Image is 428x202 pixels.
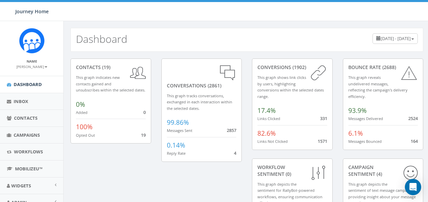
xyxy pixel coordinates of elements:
[348,129,363,138] span: 6.1%
[16,64,47,69] small: [PERSON_NAME]
[257,129,276,138] span: 82.6%
[76,64,146,71] div: contacts
[348,75,408,99] small: This graph reveals undelivered messages, reflecting the campaign's delivery efficiency.
[257,75,324,99] small: This graph shows link clicks by users, highlighting conversions within the selected dates range.
[167,64,237,89] div: conversations
[257,106,276,115] span: 17.4%
[11,183,31,189] span: Widgets
[318,138,327,144] span: 1571
[76,110,88,115] small: Added
[257,116,280,121] small: Links Clicked
[14,98,28,104] span: Inbox
[257,164,327,178] div: Workflow Sentiment
[14,81,42,87] span: Dashboard
[348,106,367,115] span: 93.9%
[381,64,396,70] span: (2688)
[348,139,382,144] small: Messages Bounced
[167,141,185,150] span: 0.14%
[76,122,93,131] span: 100%
[348,116,383,121] small: Messages Delivered
[375,171,382,177] span: (4)
[206,82,221,89] span: (2861)
[227,127,236,133] span: 2857
[101,64,110,70] span: (19)
[167,118,189,127] span: 99.86%
[411,138,418,144] span: 164
[257,64,327,71] div: conversions
[141,132,146,138] span: 19
[348,164,418,178] div: Campaign Sentiment
[381,35,411,41] span: [DATE] - [DATE]
[14,149,43,155] span: Workflows
[405,179,421,195] div: Open Intercom Messenger
[257,139,288,144] small: Links Not Clicked
[15,166,43,172] span: MobilizeU™
[76,133,95,138] small: Opted Out
[234,150,236,156] span: 4
[15,8,49,15] span: Journey Home
[167,93,232,111] small: This graph tracks conversations, exchanged in each interaction within the selected dates.
[76,33,127,45] h2: Dashboard
[143,109,146,115] span: 0
[14,115,37,121] span: Contacts
[76,100,85,109] span: 0%
[19,28,45,53] img: Rally_Corp_Icon_1.png
[27,59,37,64] small: Name
[284,171,291,177] span: (0)
[167,151,186,156] small: Reply Rate
[76,75,145,92] small: This graph indicates new contacts gained and unsubscribes within the selected dates.
[16,63,47,69] a: [PERSON_NAME]
[320,115,327,121] span: 331
[291,64,306,70] span: (1902)
[14,132,40,138] span: Campaigns
[408,115,418,121] span: 2524
[348,64,418,71] div: Bounce Rate
[167,128,192,133] small: Messages Sent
